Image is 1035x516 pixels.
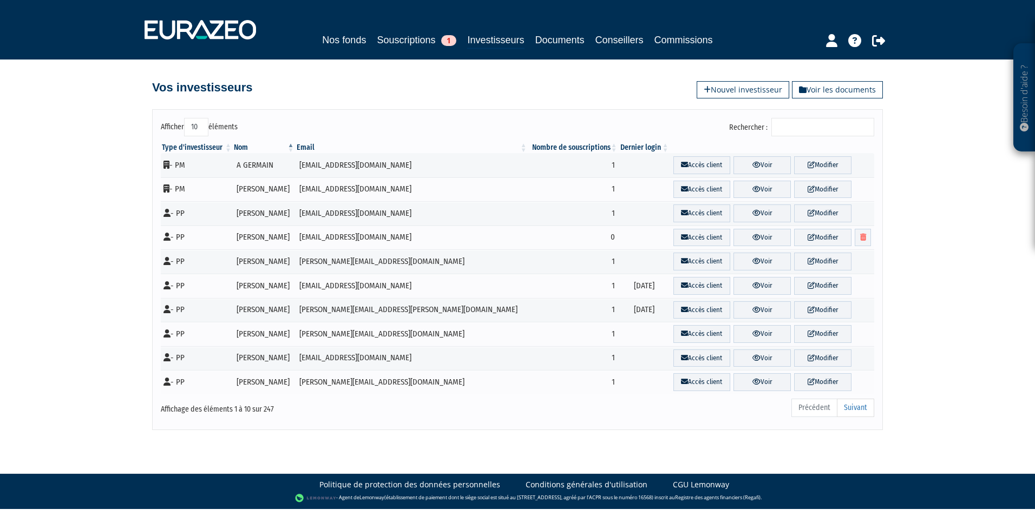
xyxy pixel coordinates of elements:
td: - PP [161,370,233,394]
a: Registre des agents financiers (Regafi) [675,494,761,501]
a: Commissions [654,32,713,48]
a: Voir [733,204,791,222]
td: [PERSON_NAME] [233,346,296,371]
td: [PERSON_NAME] [233,177,296,202]
a: Voir [733,325,791,343]
td: [PERSON_NAME] [233,370,296,394]
label: Afficher éléments [161,118,238,136]
a: Voir les documents [792,81,883,98]
a: Modifier [794,301,851,319]
a: Lemonway [359,494,384,501]
td: 1 [528,249,619,274]
td: [PERSON_NAME][EMAIL_ADDRESS][PERSON_NAME][DOMAIN_NAME] [296,298,528,322]
a: Modifier [794,349,851,367]
td: [EMAIL_ADDRESS][DOMAIN_NAME] [296,346,528,371]
td: 1 [528,370,619,394]
td: 1 [528,346,619,371]
div: Affichage des éléments 1 à 10 sur 247 [161,398,449,415]
a: Voir [733,301,791,319]
a: Modifier [794,181,851,199]
th: Type d'investisseur : activer pour trier la colonne par ordre croissant [161,142,233,153]
a: Investisseurs [467,32,524,49]
td: [PERSON_NAME][EMAIL_ADDRESS][DOMAIN_NAME] [296,322,528,346]
a: Accès client [673,253,731,270]
a: Modifier [794,373,851,391]
a: Accès client [673,229,731,247]
td: 1 [528,177,619,202]
td: [PERSON_NAME] [233,322,296,346]
a: Documents [535,32,585,48]
a: Voir [733,253,791,270]
td: [PERSON_NAME] [233,298,296,322]
td: - PM [161,177,233,202]
a: Accès client [673,373,731,391]
img: logo-lemonway.png [295,493,337,504]
p: Besoin d'aide ? [1018,49,1031,147]
td: - PP [161,201,233,226]
a: Nouvel investisseur [697,81,789,98]
a: Conseillers [595,32,644,48]
td: - PP [161,249,233,274]
th: &nbsp; [670,142,874,153]
a: Accès client [673,349,731,367]
a: Nos fonds [322,32,366,48]
th: Dernier login : activer pour trier la colonne par ordre croissant [619,142,670,153]
a: Accès client [673,181,731,199]
a: CGU Lemonway [673,479,729,490]
a: Supprimer [855,229,871,247]
a: Voir [733,373,791,391]
div: - Agent de (établissement de paiement dont le siège social est situé au [STREET_ADDRESS], agréé p... [11,493,1024,504]
label: Rechercher : [729,118,874,136]
td: [EMAIL_ADDRESS][DOMAIN_NAME] [296,177,528,202]
a: Suivant [837,399,874,417]
td: - PP [161,346,233,371]
a: Accès client [673,301,731,319]
th: Nom : activer pour trier la colonne par ordre d&eacute;croissant [233,142,296,153]
a: Voir [733,229,791,247]
td: [DATE] [619,298,670,322]
img: 1732889491-logotype_eurazeo_blanc_rvb.png [145,20,256,39]
a: Modifier [794,229,851,247]
a: Souscriptions1 [377,32,456,48]
td: - PP [161,274,233,298]
td: [PERSON_NAME] [233,274,296,298]
td: 1 [528,274,619,298]
a: Modifier [794,277,851,295]
td: A GERMAIN [233,153,296,177]
td: [DATE] [619,274,670,298]
a: Voir [733,156,791,174]
a: Accès client [673,277,731,295]
td: [PERSON_NAME][EMAIL_ADDRESS][DOMAIN_NAME] [296,370,528,394]
td: - PP [161,226,233,250]
select: Afficheréléments [184,118,208,136]
a: Conditions générales d'utilisation [526,479,647,490]
td: [PERSON_NAME][EMAIL_ADDRESS][DOMAIN_NAME] [296,249,528,274]
td: [PERSON_NAME] [233,249,296,274]
h4: Vos investisseurs [152,81,252,94]
td: - PM [161,153,233,177]
td: - PP [161,322,233,346]
th: Email : activer pour trier la colonne par ordre croissant [296,142,528,153]
td: [EMAIL_ADDRESS][DOMAIN_NAME] [296,226,528,250]
a: Accès client [673,325,731,343]
a: Modifier [794,325,851,343]
td: [EMAIL_ADDRESS][DOMAIN_NAME] [296,153,528,177]
a: Accès client [673,156,731,174]
td: 1 [528,201,619,226]
a: Politique de protection des données personnelles [319,479,500,490]
td: 1 [528,322,619,346]
td: 1 [528,153,619,177]
a: Voir [733,277,791,295]
a: Voir [733,349,791,367]
td: [EMAIL_ADDRESS][DOMAIN_NAME] [296,201,528,226]
a: Accès client [673,204,731,222]
td: 0 [528,226,619,250]
td: [EMAIL_ADDRESS][DOMAIN_NAME] [296,274,528,298]
span: 1 [441,35,456,46]
td: [PERSON_NAME] [233,226,296,250]
a: Voir [733,181,791,199]
td: 1 [528,298,619,322]
th: Nombre de souscriptions : activer pour trier la colonne par ordre croissant [528,142,619,153]
a: Modifier [794,204,851,222]
a: Modifier [794,156,851,174]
